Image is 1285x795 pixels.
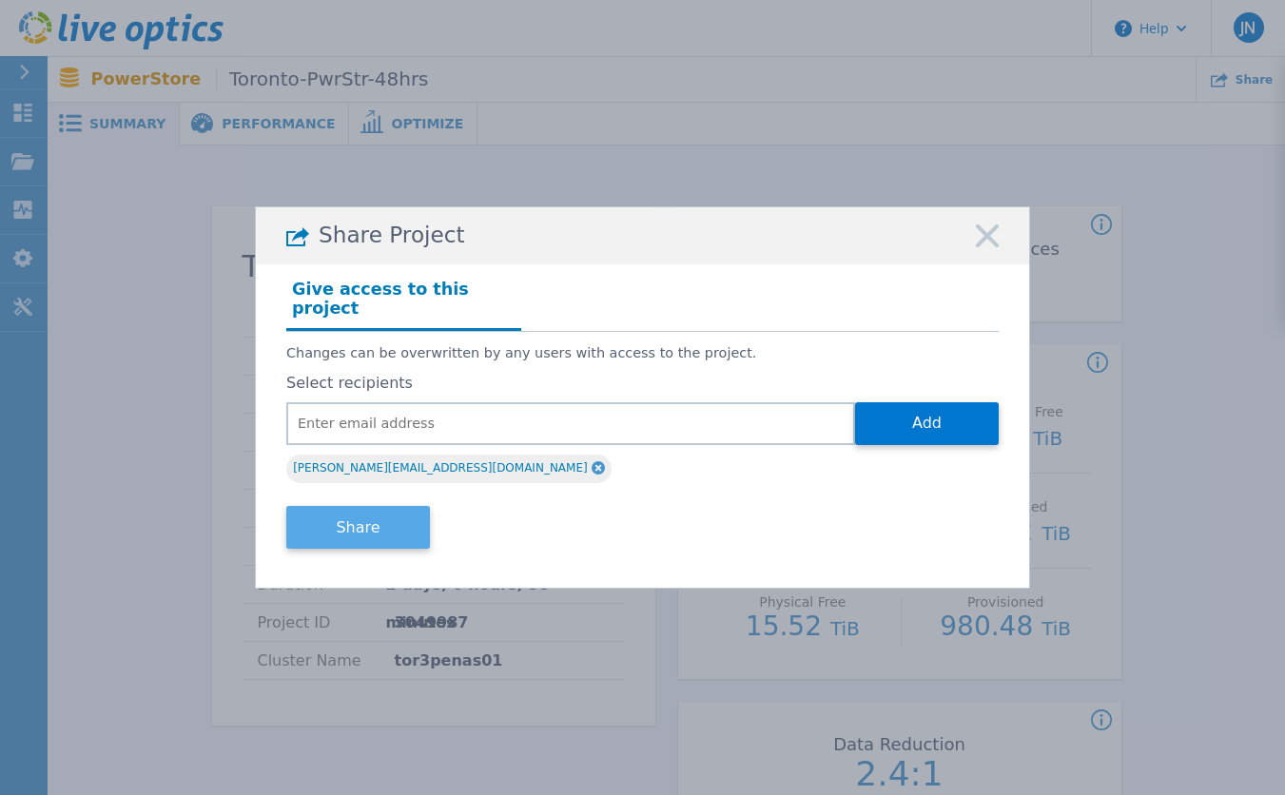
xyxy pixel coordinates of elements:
[286,375,999,392] label: Select recipients
[286,506,430,549] button: Share
[286,274,521,331] h4: Give access to this project
[286,402,855,445] input: Enter email address
[286,345,999,361] p: Changes can be overwritten by any users with access to the project.
[286,455,612,483] div: [PERSON_NAME][EMAIL_ADDRESS][DOMAIN_NAME]
[319,223,465,248] span: Share Project
[855,402,999,445] button: Add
